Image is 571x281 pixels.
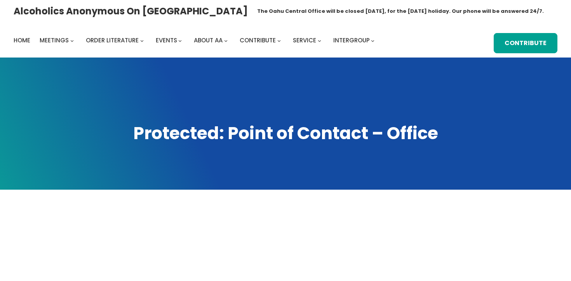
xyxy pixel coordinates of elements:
a: Events [156,35,177,46]
a: Contribute [494,33,557,53]
span: Contribute [240,36,276,44]
h1: The Oahu Central Office will be closed [DATE], for the [DATE] holiday. Our phone will be answered... [257,7,544,15]
span: Order Literature [86,36,139,44]
a: Contribute [240,35,276,46]
button: Contribute submenu [277,38,281,42]
span: Home [14,36,30,44]
nav: Intergroup [14,35,377,46]
button: Service submenu [318,38,321,42]
button: Intergroup submenu [371,38,374,42]
h1: Protected: Point of Contact – Office [14,122,557,145]
span: Intergroup [333,36,370,44]
span: Service [293,36,316,44]
a: About AA [194,35,223,46]
span: Events [156,36,177,44]
a: Service [293,35,316,46]
a: Meetings [40,35,69,46]
button: Events submenu [178,38,182,42]
a: Alcoholics Anonymous on [GEOGRAPHIC_DATA] [14,3,248,19]
a: Home [14,35,30,46]
a: Intergroup [333,35,370,46]
button: Meetings submenu [70,38,74,42]
span: Meetings [40,36,69,44]
button: About AA submenu [224,38,228,42]
button: Order Literature submenu [140,38,144,42]
span: About AA [194,36,223,44]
